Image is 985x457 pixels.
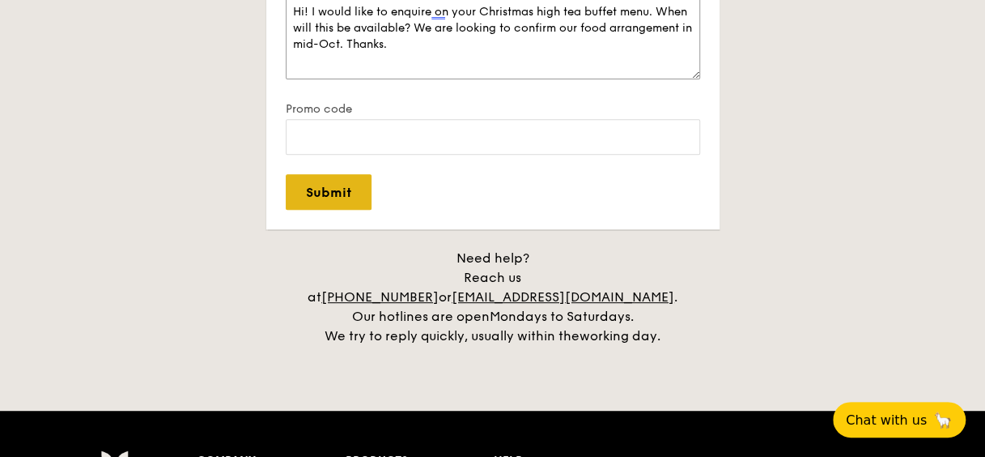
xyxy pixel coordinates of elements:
[846,412,927,428] span: Chat with us
[321,289,439,305] a: [PHONE_NUMBER]
[286,174,371,210] input: Submit
[580,328,660,344] span: working day.
[490,309,634,324] span: Mondays to Saturdays.
[286,102,700,116] label: Promo code
[291,249,695,346] div: Need help? Reach us at or . Our hotlines are open We try to reply quickly, usually within the
[933,411,953,429] span: 🦙
[452,289,674,305] a: [EMAIL_ADDRESS][DOMAIN_NAME]
[833,402,966,438] button: Chat with us🦙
